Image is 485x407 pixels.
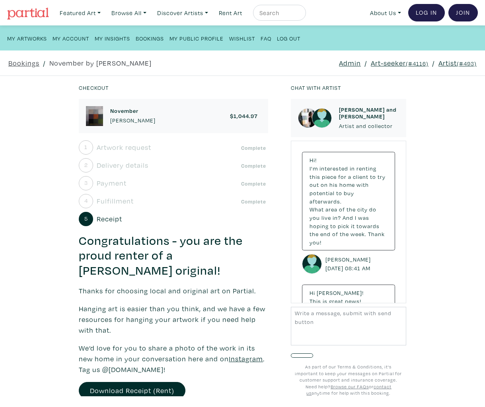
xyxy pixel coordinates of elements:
span: Payment [97,178,127,188]
span: interested [319,165,348,172]
a: Log In [408,4,445,21]
a: November by [PERSON_NAME] [49,58,152,68]
span: try [378,173,386,180]
img: phpThumb.php [298,108,318,128]
span: buy [344,189,354,197]
h6: $ [230,112,257,119]
span: 1,044.97 [234,112,257,120]
span: / [432,58,435,68]
a: About Us [366,5,405,21]
a: Featured Art [56,5,104,21]
span: the [347,205,356,213]
small: 1 [84,144,88,150]
small: As part of our Terms & Conditions, it's important to keep your messages on Partial for customer s... [295,364,402,396]
span: was [358,214,369,221]
span: Complete [239,144,268,152]
a: Browse All [108,5,150,21]
span: to [370,173,376,180]
input: Search [259,8,298,18]
span: it [351,222,355,230]
span: for [338,173,347,180]
span: Hi! [310,156,317,164]
span: in? [333,214,341,221]
a: Admin [339,58,361,68]
small: 5 [84,216,88,221]
a: November [PERSON_NAME] [110,107,156,124]
span: week. [351,230,366,238]
span: news! [345,297,361,305]
span: Complete [239,162,268,170]
a: My Public Profile [169,33,224,43]
a: Instagram [229,354,263,363]
small: FAQ [261,35,271,42]
small: (#4116) [406,60,429,67]
span: / [364,58,367,68]
small: 3 [84,180,88,186]
p: Hanging art is easier than you think, and we have a few resources for hanging your artwork if you... [79,303,268,335]
span: the [310,230,319,238]
span: Complete [239,198,268,205]
span: Delivery details [97,160,148,171]
span: I [355,214,356,221]
span: great [329,297,343,305]
span: And [343,214,353,221]
span: you! [310,238,321,246]
span: This [310,297,321,305]
span: to [336,189,342,197]
span: area [325,205,337,213]
a: My Artworks [7,33,47,43]
span: out [310,181,319,188]
span: afterwards. [310,198,342,205]
a: FAQ [261,33,271,43]
span: live [321,214,331,221]
span: his [329,181,338,188]
span: of [339,205,345,213]
a: $1,044.97 [230,112,261,119]
span: potential [310,189,335,197]
small: Wishlist [229,35,255,42]
span: Complete [239,180,268,188]
p: Artist and collector [339,122,399,130]
span: to [330,222,336,230]
h6: November [110,107,156,114]
a: Bookings [8,58,39,68]
h3: Congratulations - you are the proud renter of a [PERSON_NAME] original! [79,233,268,278]
small: My Artworks [7,35,47,42]
small: My Insights [95,35,130,42]
span: with [356,181,369,188]
a: My Account [53,33,89,43]
span: / [43,58,46,68]
a: Rent Art [215,5,246,21]
img: phpThumb.php [86,106,103,126]
span: [PERSON_NAME]! [317,289,364,297]
span: home [339,181,355,188]
small: My Public Profile [169,35,224,42]
span: you [310,214,320,221]
a: Log Out [277,33,300,43]
a: My Insights [95,33,130,43]
span: client [353,173,368,180]
span: hoping [310,222,329,230]
small: Log Out [277,35,300,42]
small: Checkout [79,84,109,91]
p: We’d love for you to share a photo of the work in its new home in your conversation here and on .... [79,343,268,375]
p: Thanks for choosing local and original art on Partial. [79,285,268,296]
span: do [369,205,376,213]
span: on [321,181,328,188]
small: (#493) [457,60,477,67]
span: Fulfillment [97,196,134,206]
h6: [PERSON_NAME] and [PERSON_NAME] [339,106,399,120]
span: pick [338,222,349,230]
a: Download Receipt (Rent) [79,382,185,399]
span: Thank [368,230,385,238]
a: contact us [306,384,392,396]
span: Artwork request [97,142,151,153]
a: Browse our FAQs [331,384,369,390]
a: Art-seeker(#4116) [371,58,429,68]
a: Bookings [136,33,164,43]
span: the [340,230,349,238]
span: I'm [310,165,318,172]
